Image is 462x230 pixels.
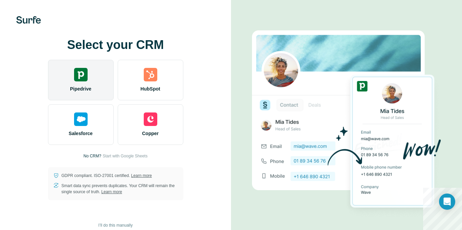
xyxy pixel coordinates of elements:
[142,130,159,137] span: Copper
[131,173,152,178] a: Learn more
[62,183,178,195] p: Smart data sync prevents duplicates. Your CRM will remain the single source of truth.
[70,85,91,92] span: Pipedrive
[439,194,455,210] div: Open Intercom Messenger
[84,153,101,159] p: No CRM?
[140,85,160,92] span: HubSpot
[252,19,441,220] img: PIPEDRIVE image
[48,38,183,52] h1: Select your CRM
[101,189,122,194] a: Learn more
[102,153,147,159] button: Start with Google Sheets
[74,112,88,126] img: salesforce's logo
[69,130,93,137] span: Salesforce
[16,16,41,24] img: Surfe's logo
[62,173,152,179] p: GDPR compliant. ISO-27001 certified.
[144,68,157,81] img: hubspot's logo
[144,112,157,126] img: copper's logo
[74,68,88,81] img: pipedrive's logo
[98,222,133,228] span: I’ll do this manually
